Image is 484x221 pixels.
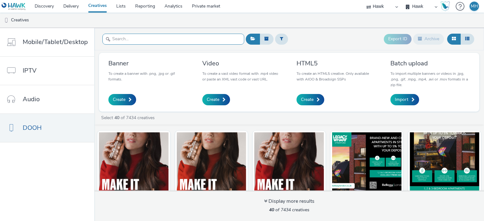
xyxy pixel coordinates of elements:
img: UK_Bellway Homes_Legacy Wharf_Hawk_DOOH_Static_1920x1080_08/09/2025 visual [332,132,402,194]
span: IPTV [23,66,37,75]
a: Create [202,94,230,105]
img: GBR_Wella_Smooth_D6_10s_20250908; Boots_100m_V1 visual [254,132,324,194]
span: DOOH [23,123,42,132]
span: Create [113,97,125,103]
button: Table [460,34,474,44]
span: of 7434 creatives [269,207,309,213]
span: Create [207,97,219,103]
a: Hawk Academy [441,1,452,11]
button: Grid [447,34,461,44]
img: undefined Logo [2,3,26,10]
img: GBR_Wella_Smooth_D6_10s_20250908 ; Boots_300m_V1 visual [99,132,169,194]
span: Create [301,97,314,103]
strong: 40 [269,207,274,213]
img: UK_Bellway Homes_Legacy Wharf_Hawk_DOOH_Static_1080x1920_08/09/2025 visual [410,132,479,194]
h3: Video [202,59,282,68]
p: To import multiple banners or videos in .jpg, .png, .gif, .mpg, .mp4, .avi or .mov formats in a z... [390,71,470,88]
button: Export ID [384,34,412,44]
h3: HTML5 [297,59,376,68]
p: To create a banner with .png, .jpg or .gif formats. [108,71,188,82]
img: dooh [3,17,9,24]
a: Select of 7434 creatives [101,115,157,121]
a: Create [297,94,324,105]
div: Display more results [264,198,314,205]
h3: Banner [108,59,188,68]
button: Archive [413,34,444,44]
span: Mobile/Tablet/Desktop [23,37,88,47]
p: To create an HTML5 creative. Only available with AIOO & Broadsign SSPs [297,71,376,82]
span: Import [395,97,408,103]
div: MH [471,2,478,11]
strong: 40 [114,115,119,121]
img: Hawk Academy [441,1,450,11]
input: Search... [102,34,244,45]
a: Import [390,94,419,105]
a: Create [108,94,136,105]
img: GBR_Wella_Smooth_Static_D6_1080x1920_20250908 ; Boots_300m_V1 visual [177,132,246,194]
p: To create a vast video format with .mp4 video or paste an XML vast code or vast URL. [202,71,282,82]
h3: Batch upload [390,59,470,68]
span: Audio [23,95,40,104]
